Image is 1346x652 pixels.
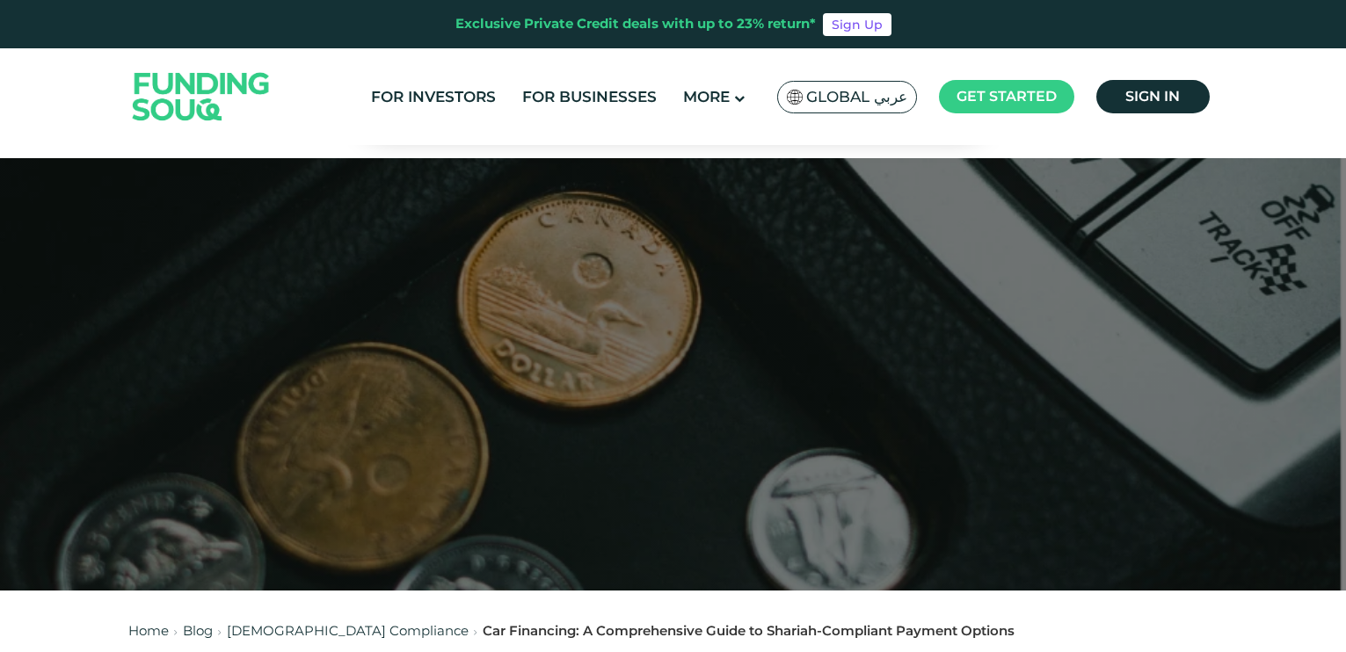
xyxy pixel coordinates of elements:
a: Sign in [1096,80,1210,113]
a: For Businesses [518,83,661,112]
span: Global عربي [806,87,907,107]
a: Home [128,622,169,639]
span: More [683,88,730,105]
div: Exclusive Private Credit deals with up to 23% return* [455,14,816,34]
span: Sign in [1125,88,1180,105]
div: Car Financing: A Comprehensive Guide to Shariah-Compliant Payment Options [483,621,1015,641]
a: [DEMOGRAPHIC_DATA] Compliance [227,622,469,639]
a: Blog [183,622,213,639]
a: For Investors [367,83,500,112]
img: SA Flag [787,90,803,105]
a: Sign Up [823,13,891,36]
img: Logo [115,52,287,141]
span: Get started [957,88,1057,105]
